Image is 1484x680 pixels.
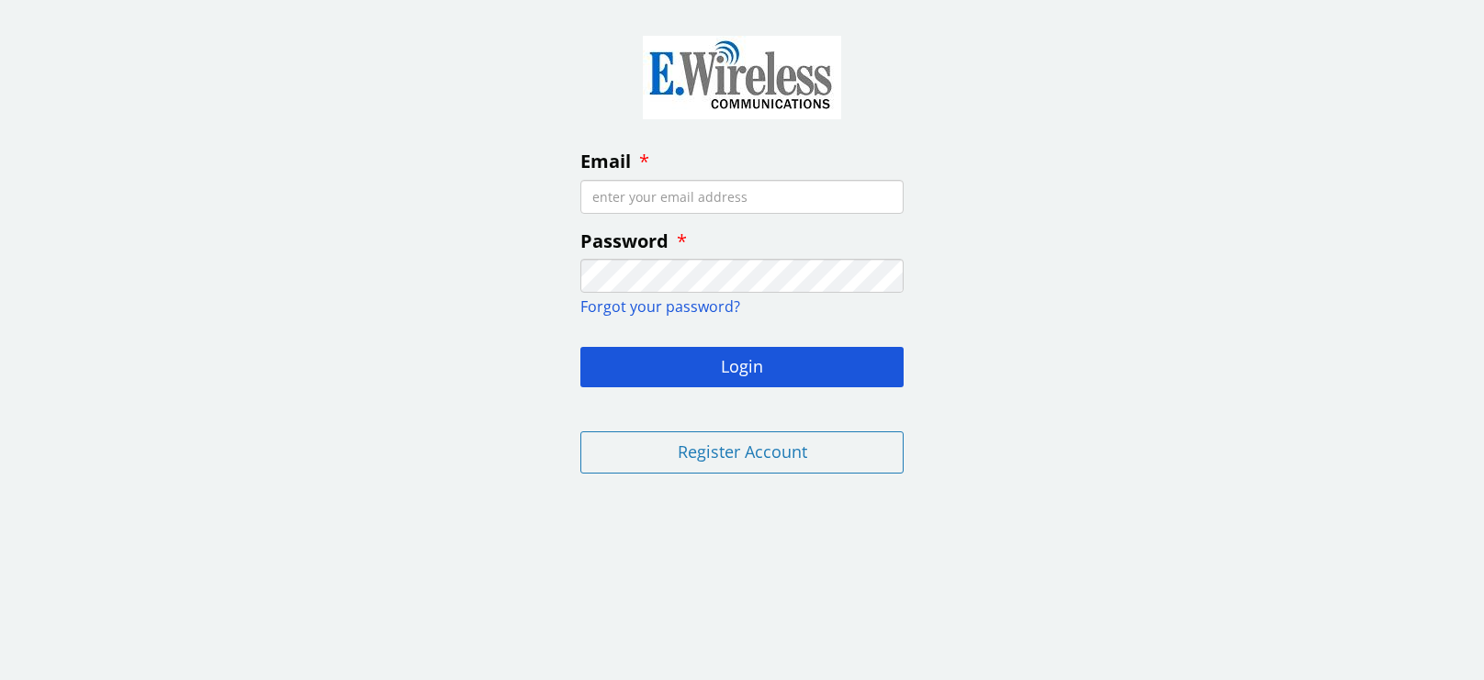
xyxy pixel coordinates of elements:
span: Email [580,149,631,173]
button: Login [580,347,904,387]
input: enter your email address [580,180,904,214]
span: Password [580,229,669,253]
button: Register Account [580,431,904,474]
a: Forgot your password? [580,296,740,317]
